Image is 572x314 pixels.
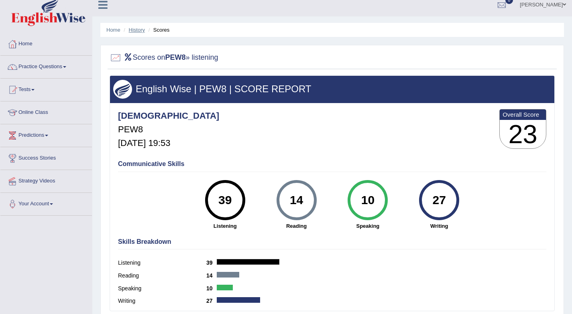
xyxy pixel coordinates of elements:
a: Home [106,27,120,33]
b: Overall Score [503,111,543,118]
div: 27 [425,183,454,217]
b: 10 [206,285,217,292]
div: 39 [210,183,240,217]
h4: Communicative Skills [118,160,546,168]
a: Strategy Videos [0,170,92,190]
label: Listening [118,259,206,267]
strong: Writing [407,222,471,230]
h5: [DATE] 19:53 [118,138,219,148]
a: History [129,27,145,33]
h4: Skills Breakdown [118,238,546,245]
h3: English Wise | PEW8 | SCORE REPORT [113,84,551,94]
a: Online Class [0,101,92,122]
a: Predictions [0,124,92,144]
b: PEW8 [165,53,186,61]
h2: Scores on » listening [110,52,218,64]
strong: Reading [265,222,328,230]
label: Speaking [118,284,206,293]
b: 27 [206,298,217,304]
b: 39 [206,259,217,266]
label: Writing [118,297,206,305]
a: Practice Questions [0,56,92,76]
label: Reading [118,271,206,280]
a: Tests [0,79,92,99]
b: 14 [206,272,217,279]
li: Scores [147,26,170,34]
h4: [DEMOGRAPHIC_DATA] [118,111,219,121]
a: Home [0,33,92,53]
strong: Listening [193,222,257,230]
div: 14 [282,183,311,217]
img: wings.png [113,80,132,99]
strong: Speaking [336,222,399,230]
a: Your Account [0,193,92,213]
h3: 23 [500,120,546,149]
div: 10 [353,183,383,217]
a: Success Stories [0,147,92,167]
h5: PEW8 [118,125,219,134]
